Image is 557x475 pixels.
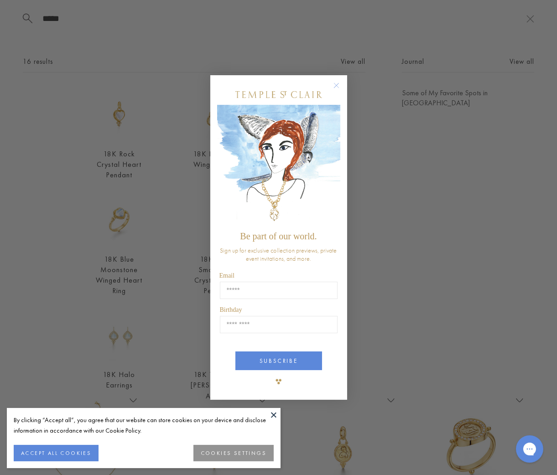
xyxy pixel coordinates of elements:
span: Sign up for exclusive collection previews, private event invitations, and more. [220,246,337,263]
input: Email [220,282,338,299]
button: ACCEPT ALL COOKIES [14,445,99,461]
iframe: Gorgias live chat messenger [511,432,548,466]
img: c4a9eb12-d91a-4d4a-8ee0-386386f4f338.jpeg [217,105,340,227]
button: Close dialog [335,84,347,96]
span: Birthday [220,306,242,313]
img: TSC [270,372,288,391]
button: SUBSCRIBE [235,351,322,370]
div: By clicking “Accept all”, you agree that our website can store cookies on your device and disclos... [14,415,274,436]
span: Email [219,272,234,279]
img: Temple St. Clair [235,91,322,98]
span: Be part of our world. [240,231,317,241]
button: COOKIES SETTINGS [193,445,274,461]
